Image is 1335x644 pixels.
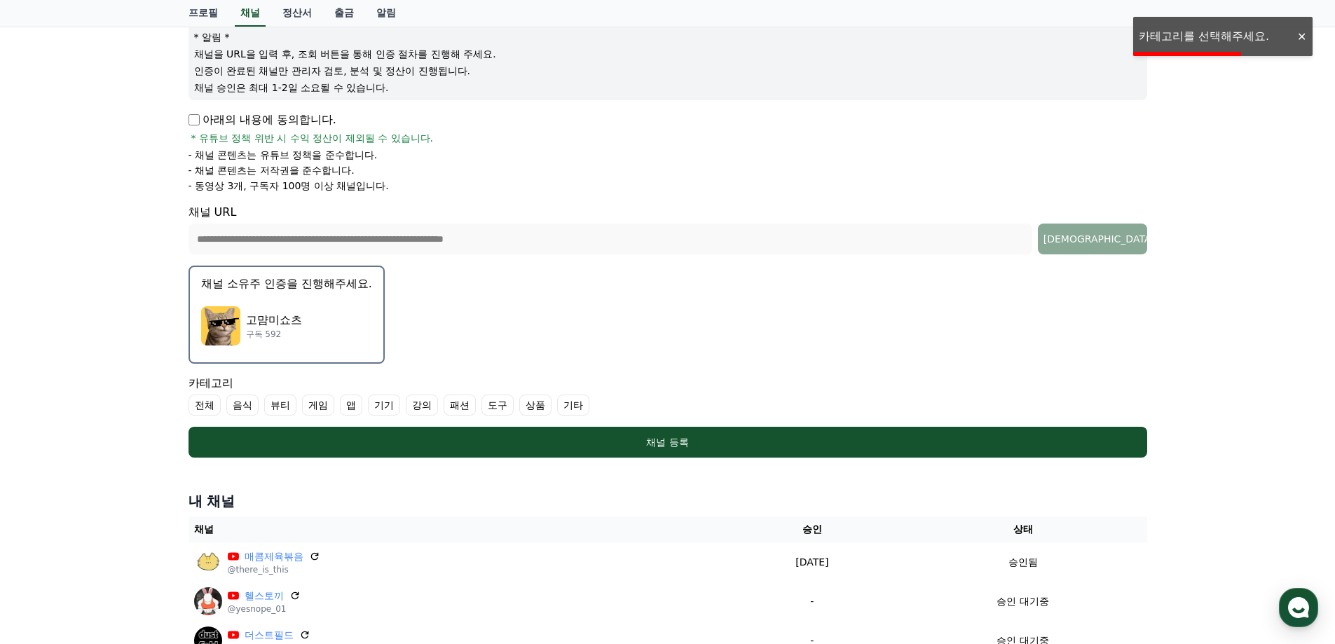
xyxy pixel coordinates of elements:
[899,516,1147,542] th: 상태
[189,163,355,177] p: - 채널 콘텐츠는 저작권을 준수합니다.
[189,148,378,162] p: - 채널 콘텐츠는 유튜브 정책을 준수합니다.
[1043,232,1142,246] div: [DEMOGRAPHIC_DATA]
[264,395,296,416] label: 뷰티
[1008,555,1038,570] p: 승인됨
[406,395,438,416] label: 강의
[189,179,389,193] p: - 동영상 3개, 구독자 100명 이상 채널입니다.
[194,47,1142,61] p: 채널을 URL을 입력 후, 조회 버튼을 통해 인증 절차를 진행해 주세요.
[4,444,93,479] a: 홈
[93,444,181,479] a: 대화
[246,329,302,340] p: 구독 592
[731,555,894,570] p: [DATE]
[189,375,1147,416] div: 카테고리
[189,395,221,416] label: 전체
[731,594,894,609] p: -
[189,516,725,542] th: 채널
[189,266,385,364] button: 채널 소유주 인증을 진행해주세요. 고먐미쇼츠 고먐미쇼츠 구독 592
[194,64,1142,78] p: 인증이 완료된 채널만 관리자 검토, 분석 및 정산이 진행됩니다.
[1038,224,1147,254] button: [DEMOGRAPHIC_DATA]
[217,465,233,477] span: 설정
[217,435,1119,449] div: 채널 등록
[128,466,145,477] span: 대화
[201,275,372,292] p: 채널 소유주 인증을 진행해주세요.
[481,395,514,416] label: 도구
[340,395,362,416] label: 앱
[444,395,476,416] label: 패션
[228,603,301,615] p: @yesnope_01
[245,589,284,603] a: 헬스토끼
[725,516,899,542] th: 승인
[189,111,336,128] p: 아래의 내용에 동의합니다.
[189,491,1147,511] h4: 내 채널
[519,395,552,416] label: 상품
[189,427,1147,458] button: 채널 등록
[302,395,334,416] label: 게임
[997,594,1048,609] p: 승인 대기중
[44,465,53,477] span: 홈
[246,312,302,329] p: 고먐미쇼츠
[201,306,240,345] img: 고먐미쇼츠
[228,564,320,575] p: @there_is_this
[557,395,589,416] label: 기타
[245,549,303,564] a: 매콤제육볶음
[181,444,269,479] a: 설정
[194,548,222,576] img: 매콤제육볶음
[191,131,434,145] span: * 유튜브 정책 위반 시 수익 정산이 제외될 수 있습니다.
[245,628,294,643] a: 더스트필드
[226,395,259,416] label: 음식
[194,587,222,615] img: 헬스토끼
[368,395,400,416] label: 기기
[194,81,1142,95] p: 채널 승인은 최대 1-2일 소요될 수 있습니다.
[189,204,1147,254] div: 채널 URL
